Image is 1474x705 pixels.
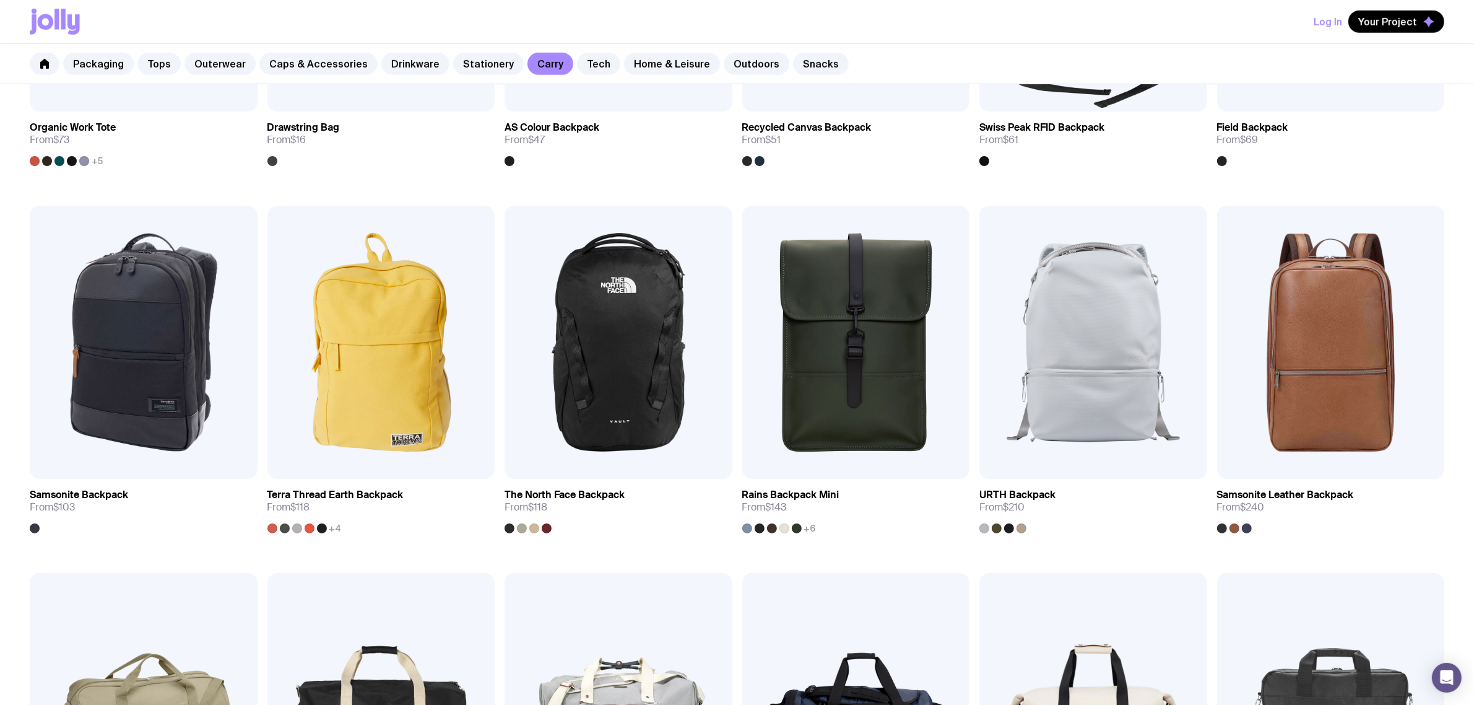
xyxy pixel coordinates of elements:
[1217,489,1354,501] h3: Samsonite Leather Backpack
[979,134,1018,146] span: From
[1432,663,1462,693] div: Open Intercom Messenger
[1348,11,1444,33] button: Your Project
[267,134,306,146] span: From
[1003,133,1018,146] span: $61
[1241,501,1265,514] span: $240
[259,53,378,75] a: Caps & Accessories
[979,121,1104,134] h3: Swiss Peak RFID Backpack
[1217,501,1265,514] span: From
[793,53,849,75] a: Snacks
[527,53,573,75] a: Carry
[505,121,599,134] h3: AS Colour Backpack
[505,112,732,166] a: AS Colour BackpackFrom$47
[267,479,495,533] a: Terra Thread Earth BackpackFrom$118+4
[979,501,1025,514] span: From
[30,121,116,134] h3: Organic Work Tote
[291,501,310,514] span: $118
[766,501,787,514] span: $143
[1003,501,1025,514] span: $210
[30,489,128,501] h3: Samsonite Backpack
[1358,15,1417,28] span: Your Project
[63,53,134,75] a: Packaging
[766,133,781,146] span: $51
[329,523,342,533] span: +4
[742,112,970,166] a: Recycled Canvas BackpackFrom$51
[577,53,620,75] a: Tech
[1217,479,1445,533] a: Samsonite Leather BackpackFrom$240
[30,134,69,146] span: From
[1241,133,1259,146] span: $69
[267,121,340,134] h3: Drawstring Bag
[724,53,789,75] a: Outdoors
[53,133,69,146] span: $73
[53,501,75,514] span: $103
[30,501,75,514] span: From
[742,501,787,514] span: From
[505,501,547,514] span: From
[979,489,1056,501] h3: URTH Backpack
[267,501,310,514] span: From
[804,523,816,533] span: +6
[742,489,839,501] h3: Rains Backpack Mini
[381,53,449,75] a: Drinkware
[137,53,181,75] a: Tops
[505,479,732,533] a: The North Face BackpackFrom$118
[1217,121,1288,134] h3: Field Backpack
[453,53,524,75] a: Stationery
[30,112,258,166] a: Organic Work ToteFrom$73+5
[1217,134,1259,146] span: From
[92,156,103,166] span: +5
[624,53,720,75] a: Home & Leisure
[505,489,625,501] h3: The North Face Backpack
[742,134,781,146] span: From
[291,133,306,146] span: $16
[528,133,545,146] span: $47
[184,53,256,75] a: Outerwear
[267,489,404,501] h3: Terra Thread Earth Backpack
[742,479,970,533] a: Rains Backpack MiniFrom$143+6
[267,112,495,166] a: Drawstring BagFrom$16
[742,121,872,134] h3: Recycled Canvas Backpack
[1314,11,1342,33] button: Log In
[979,112,1207,166] a: Swiss Peak RFID BackpackFrom$61
[528,501,547,514] span: $118
[1217,112,1445,166] a: Field BackpackFrom$69
[505,134,545,146] span: From
[979,479,1207,533] a: URTH BackpackFrom$210
[30,479,258,533] a: Samsonite BackpackFrom$103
